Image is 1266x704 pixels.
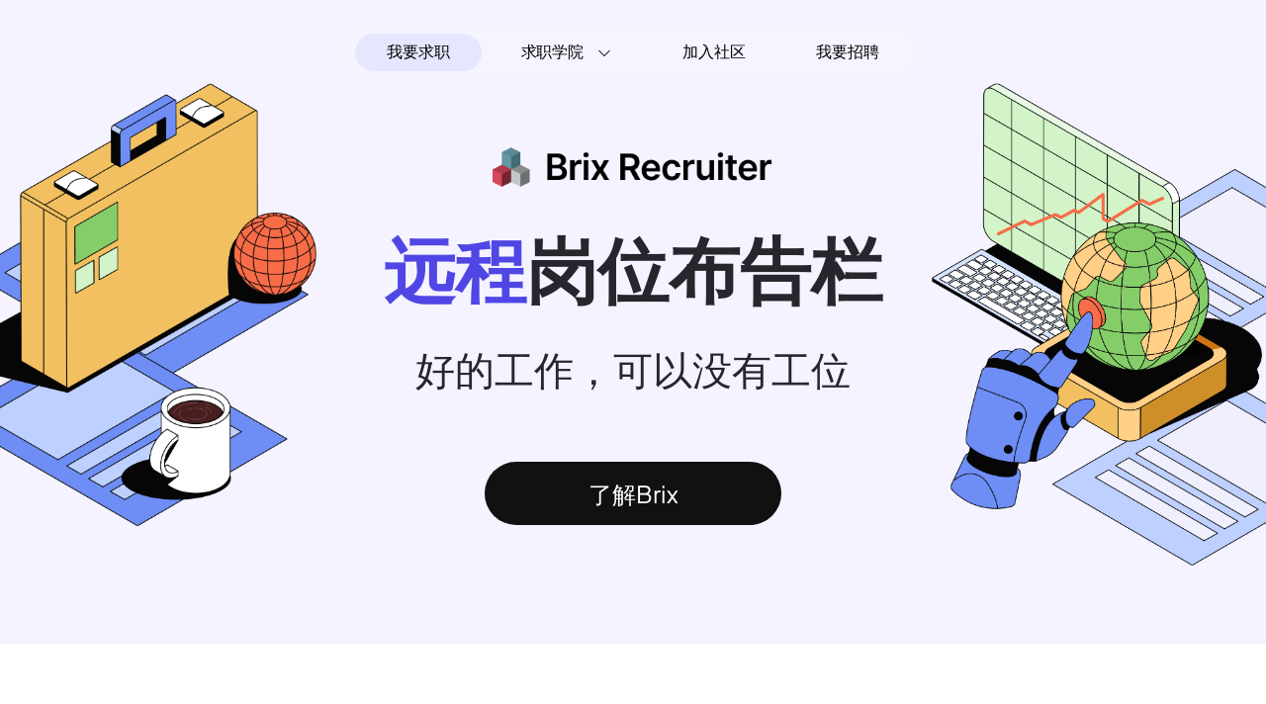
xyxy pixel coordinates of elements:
span: 加入社区 [682,37,745,68]
span: 远程 [384,227,526,313]
span: 求职学院 [521,41,584,64]
span: 我要招聘 [816,41,878,64]
div: 了解Brix [485,462,781,525]
span: 我要求职 [387,37,449,68]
